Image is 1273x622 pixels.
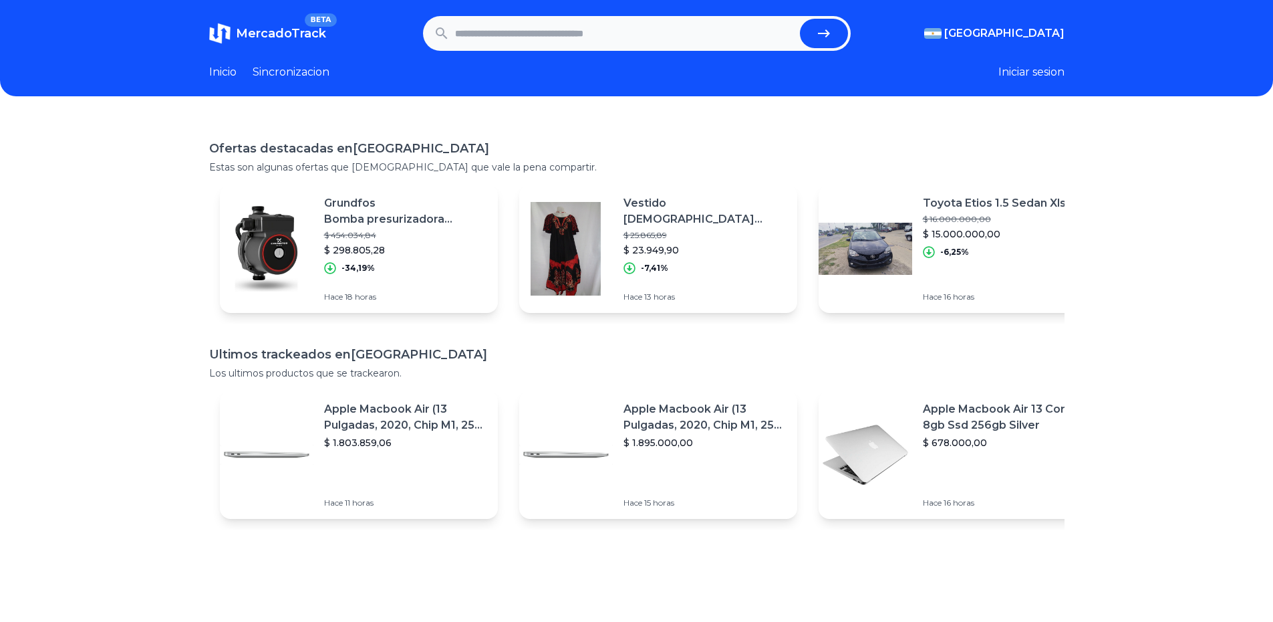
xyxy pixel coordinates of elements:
[923,436,1086,449] p: $ 678.000,00
[220,185,498,313] a: Featured imageGrundfos Bomba presurizadora [PHONE_NUMBER] Pintumm Tipo De Bomba Bomba Presurizado...
[324,243,487,257] p: $ 298.805,28
[220,408,313,502] img: Featured image
[324,230,487,241] p: $ 454.034,84
[641,263,668,274] p: -7,41%
[209,345,1065,364] h1: Ultimos trackeados en [GEOGRAPHIC_DATA]
[819,202,912,296] img: Featured image
[923,401,1086,433] p: Apple Macbook Air 13 Core I5 8gb Ssd 256gb Silver
[209,367,1065,380] p: Los ultimos productos que se trackearon.
[253,64,329,80] a: Sincronizacion
[923,195,1081,211] p: Toyota Etios 1.5 Sedan Xls At
[623,243,787,257] p: $ 23.949,90
[519,391,797,519] a: Featured imageApple Macbook Air (13 Pulgadas, 2020, Chip M1, 256 Gb De Ssd, 8 Gb De Ram) - Plata$...
[998,64,1065,80] button: Iniciar sesion
[519,202,613,296] img: Featured image
[944,25,1065,41] span: [GEOGRAPHIC_DATA]
[923,227,1081,241] p: $ 15.000.000,00
[220,391,498,519] a: Featured imageApple Macbook Air (13 Pulgadas, 2020, Chip M1, 256 Gb De Ssd, 8 Gb De Ram) - Plata$...
[819,185,1097,313] a: Featured imageToyota Etios 1.5 Sedan Xls At$ 16.000.000,00$ 15.000.000,00-6,25%Hace 16 horas
[623,401,787,433] p: Apple Macbook Air (13 Pulgadas, 2020, Chip M1, 256 Gb De Ssd, 8 Gb De Ram) - Plata
[819,391,1097,519] a: Featured imageApple Macbook Air 13 Core I5 8gb Ssd 256gb Silver$ 678.000,00Hace 16 horas
[924,28,942,39] img: Argentina
[819,408,912,502] img: Featured image
[220,202,313,296] img: Featured image
[924,25,1065,41] button: [GEOGRAPHIC_DATA]
[623,498,787,508] p: Hace 15 horas
[923,214,1081,225] p: $ 16.000.000,00
[519,185,797,313] a: Featured imageVestido [DEMOGRAPHIC_DATA] Rayon Batik De Viscosa Al Bies Largo Y Amplio$ 25.865,89...
[305,13,336,27] span: BETA
[940,247,969,257] p: -6,25%
[519,408,613,502] img: Featured image
[341,263,375,274] p: -34,19%
[923,292,1081,302] p: Hace 16 horas
[623,436,787,449] p: $ 1.895.000,00
[209,139,1065,158] h1: Ofertas destacadas en [GEOGRAPHIC_DATA]
[324,498,487,508] p: Hace 11 horas
[324,436,487,449] p: $ 1.803.859,06
[623,195,787,227] p: Vestido [DEMOGRAPHIC_DATA] Rayon Batik De Viscosa Al Bies Largo Y Amplio
[209,23,326,44] a: MercadoTrackBETA
[236,26,326,41] span: MercadoTrack
[324,292,487,302] p: Hace 18 horas
[623,230,787,241] p: $ 25.865,89
[324,195,487,227] p: Grundfos Bomba presurizadora [PHONE_NUMBER] Pintumm Tipo De Bomba Bomba Presurizadora
[209,64,237,80] a: Inicio
[324,401,487,433] p: Apple Macbook Air (13 Pulgadas, 2020, Chip M1, 256 Gb De Ssd, 8 Gb De Ram) - Plata
[623,292,787,302] p: Hace 13 horas
[923,498,1086,508] p: Hace 16 horas
[209,161,1065,174] p: Estas son algunas ofertas que [DEMOGRAPHIC_DATA] que vale la pena compartir.
[209,23,231,44] img: MercadoTrack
